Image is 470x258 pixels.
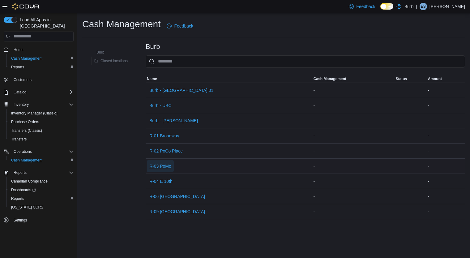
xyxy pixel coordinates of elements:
button: Burb - [GEOGRAPHIC_DATA] 01 [147,84,216,97]
div: - [312,178,395,185]
span: Purchase Orders [9,118,74,126]
button: Transfers (Classic) [6,126,76,135]
button: Inventory [1,100,76,109]
button: Purchase Orders [6,118,76,126]
span: Cash Management [314,76,346,81]
button: Reports [11,169,29,176]
span: Settings [11,216,74,224]
a: Reports [9,63,27,71]
span: Reports [11,65,24,70]
div: - [312,147,395,155]
span: R-06 [GEOGRAPHIC_DATA] [149,193,205,200]
a: Canadian Compliance [9,178,50,185]
button: Cash Management [6,54,76,63]
a: Settings [11,217,29,224]
span: Inventory [14,102,29,107]
div: - [427,87,465,94]
span: Feedback [356,3,375,10]
div: - [427,132,465,140]
button: R-04 E 10th [147,175,175,187]
span: Name [147,76,157,81]
button: Catalog [1,88,76,97]
span: [US_STATE] CCRS [11,205,43,210]
span: Reports [9,63,74,71]
span: Transfers [11,137,27,142]
a: Customers [11,76,34,84]
div: - [427,193,465,200]
div: - [312,117,395,124]
a: Dashboards [9,186,38,194]
button: R-09 [GEOGRAPHIC_DATA] [147,205,207,218]
span: Catalog [14,90,26,95]
button: Canadian Compliance [6,177,76,186]
button: Status [395,75,427,83]
span: Dashboards [11,187,36,192]
span: Reports [11,196,24,201]
span: Cash Management [9,55,74,62]
span: Purchase Orders [11,119,39,124]
span: Burb - [PERSON_NAME] [149,118,198,124]
span: R-04 E 10th [149,178,173,184]
img: Cova [12,3,40,10]
span: Customers [14,77,32,82]
button: Transfers [6,135,76,144]
div: - [312,87,395,94]
span: Burb - UBC [149,102,172,109]
button: Inventory [11,101,31,108]
span: Inventory Manager (Classic) [11,111,58,116]
button: Settings [1,215,76,224]
a: [US_STATE] CCRS [9,204,46,211]
button: Reports [1,168,76,177]
a: Transfers (Classic) [9,127,45,134]
button: R-02 PoCo Place [147,145,185,157]
span: Operations [14,149,32,154]
h1: Cash Management [82,18,160,30]
button: R-03 PoMo [147,160,174,172]
div: - [427,102,465,109]
a: Transfers [9,135,29,143]
span: Home [14,47,23,52]
button: Reports [6,194,76,203]
button: Reports [6,63,76,71]
span: R-03 PoMo [149,163,171,169]
a: Home [11,46,26,54]
button: Home [1,45,76,54]
input: Dark Mode [380,3,393,10]
button: Burb - [PERSON_NAME] [147,114,200,127]
button: Inventory Manager (Classic) [6,109,76,118]
a: Cash Management [9,55,45,62]
button: R-06 [GEOGRAPHIC_DATA] [147,190,207,203]
a: Cash Management [9,157,45,164]
button: R-01 Broadway [147,130,182,142]
span: Burb - [GEOGRAPHIC_DATA] 01 [149,87,213,93]
span: Canadian Compliance [9,178,74,185]
span: Cash Management [11,158,42,163]
span: Cash Management [9,157,74,164]
span: Cash Management [11,56,42,61]
span: Customers [11,76,74,84]
a: Feedback [346,0,378,13]
div: - [312,102,395,109]
span: Status [396,76,407,81]
span: Inventory [11,101,74,108]
span: R-01 Broadway [149,133,179,139]
span: Reports [11,169,74,176]
span: Amount [428,76,442,81]
div: - [427,208,465,215]
span: R-02 PoCo Place [149,148,183,154]
nav: Complex example [4,43,74,241]
button: Cash Management [6,156,76,165]
span: Reports [9,195,74,202]
button: Operations [11,148,34,155]
span: Canadian Compliance [11,179,48,184]
button: Burb - UBC [147,99,174,112]
input: This is a search bar. As you type, the results lower in the page will automatically filter. [146,55,465,68]
button: Closed locations [92,57,130,65]
span: Feedback [174,23,193,29]
span: Settings [14,218,27,223]
span: Dashboards [9,186,74,194]
div: - [427,162,465,170]
div: - [427,147,465,155]
div: - [427,117,465,124]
